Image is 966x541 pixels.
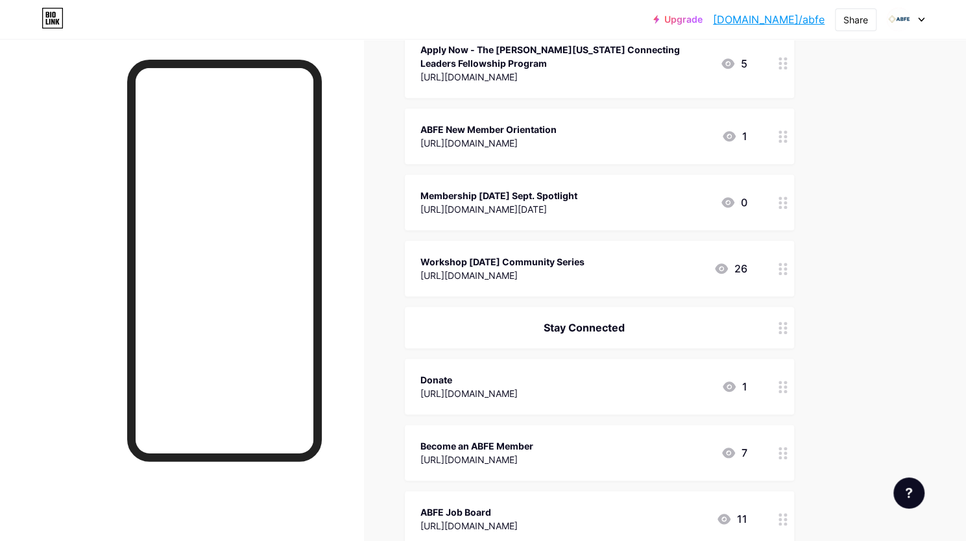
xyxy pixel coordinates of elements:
[420,43,710,70] div: Apply Now - The [PERSON_NAME][US_STATE] Connecting Leaders Fellowship Program
[420,70,710,84] div: [URL][DOMAIN_NAME]
[420,269,585,282] div: [URL][DOMAIN_NAME]
[721,445,747,461] div: 7
[721,128,747,144] div: 1
[420,519,518,533] div: [URL][DOMAIN_NAME]
[420,387,518,400] div: [URL][DOMAIN_NAME]
[720,195,747,210] div: 0
[721,379,747,394] div: 1
[420,189,577,202] div: Membership [DATE] Sept. Spotlight
[720,56,747,71] div: 5
[420,505,518,519] div: ABFE Job Board
[716,511,747,527] div: 11
[420,123,557,136] div: ABFE New Member Orientation
[420,439,533,453] div: Become an ABFE Member
[420,320,747,335] div: Stay Connected
[886,7,911,32] img: abfe
[420,136,557,150] div: [URL][DOMAIN_NAME]
[714,261,747,276] div: 26
[420,453,533,466] div: [URL][DOMAIN_NAME]
[843,13,868,27] div: Share
[653,14,703,25] a: Upgrade
[420,202,577,216] div: [URL][DOMAIN_NAME][DATE]
[420,373,518,387] div: Donate
[713,12,825,27] a: [DOMAIN_NAME]/abfe
[420,255,585,269] div: Workshop [DATE] Community Series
